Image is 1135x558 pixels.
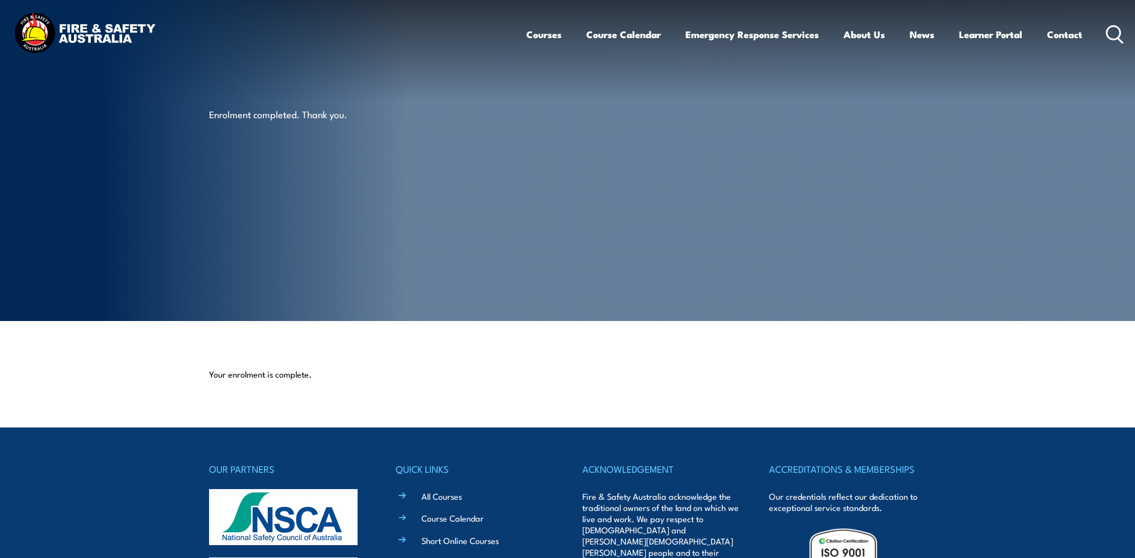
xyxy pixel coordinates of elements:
[769,491,926,513] p: Our credentials reflect our dedication to exceptional service standards.
[1047,20,1082,49] a: Contact
[209,461,366,477] h4: OUR PARTNERS
[769,461,926,477] h4: ACCREDITATIONS & MEMBERSHIPS
[526,20,562,49] a: Courses
[586,20,661,49] a: Course Calendar
[421,512,484,524] a: Course Calendar
[685,20,819,49] a: Emergency Response Services
[910,20,934,49] a: News
[421,490,462,502] a: All Courses
[421,534,499,546] a: Short Online Courses
[209,489,358,545] img: nsca-logo-footer
[209,108,414,120] p: Enrolment completed. Thank you.
[396,461,553,477] h4: QUICK LINKS
[959,20,1022,49] a: Learner Portal
[582,461,739,477] h4: ACKNOWLEDGEMENT
[209,369,926,380] p: Your enrolment is complete.
[844,20,885,49] a: About Us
